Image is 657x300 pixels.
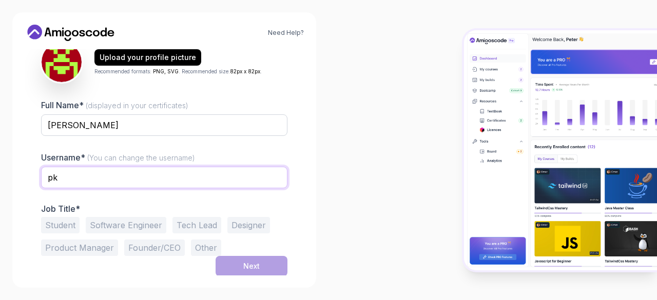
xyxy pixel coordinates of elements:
[41,100,188,110] label: Full Name*
[124,239,185,256] button: Founder/CEO
[41,217,80,233] button: Student
[87,153,195,162] span: (You can change the username)
[41,152,195,163] label: Username*
[243,261,260,271] div: Next
[86,217,166,233] button: Software Engineer
[86,101,188,110] span: (displayed in your certificates)
[100,52,196,63] div: Upload your profile picture
[41,167,287,188] input: Enter your Username
[94,49,201,66] button: Upload your profile picture
[42,42,82,82] img: user profile image
[25,25,117,41] a: Home link
[153,68,179,74] span: PNG, SVG
[41,239,118,256] button: Product Manager
[94,68,262,75] p: Recommended formats: . Recommended size: .
[227,217,270,233] button: Designer
[191,239,221,256] button: Other
[230,68,260,74] span: 82px x 82px
[41,114,287,136] input: Enter your Full Name
[172,217,221,233] button: Tech Lead
[41,204,287,214] p: Job Title*
[464,30,657,270] img: Amigoscode Dashboard
[268,29,304,37] a: Need Help?
[216,256,287,276] button: Next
